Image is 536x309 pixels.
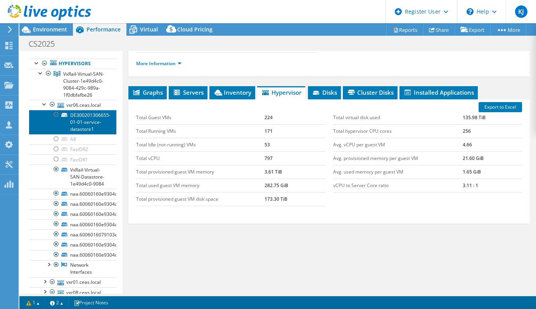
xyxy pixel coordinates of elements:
td: 797 [265,151,325,165]
a: Project Notes [68,298,114,307]
a: Share [423,24,455,36]
td: 135.98 TiB [463,111,522,125]
a: naa.60060160e9304c00b6ae845c7bc98eab [29,199,116,209]
td: Total Running VMs [136,124,265,138]
td: vCPU to Server Core ratio [333,179,463,192]
td: Avg. provisioned memory per guest VM [333,151,463,165]
span: Servers [173,89,204,96]
td: 21.60 GiB [463,151,522,165]
span: Inventory [213,89,251,96]
td: 173.30 TiB [265,192,325,206]
span: Performance [86,26,121,33]
h1: CS2025 [25,40,67,48]
span: Graphs [132,89,163,96]
span: Disks [312,89,337,96]
td: Avg. vCPU per guest VM [333,138,463,151]
td: 282.75 GiB [265,179,325,192]
td: Total vCPU [136,151,265,165]
td: 171 [265,124,325,138]
a: FastDR1 [29,154,116,165]
a: 1 [21,298,45,307]
a: A8 [29,134,116,144]
a: vxr06.ceas.local [29,100,116,110]
a: naa.60060160e9304c00b4ae845c85a71e6c [29,240,116,250]
td: 1.65 GiB [463,165,522,179]
a: More Information [136,60,182,67]
td: 3.11 : 1 [463,179,522,192]
a: Network Interfaces [29,260,116,277]
td: 4.66 [463,138,522,151]
td: Total Guest VMs [136,111,265,125]
td: Total hypervisor CPU cores [333,124,463,138]
span: Virtual [140,26,158,33]
td: 3.61 TiB [265,165,325,179]
a: VxRail-Virtual-SAN-Datastore-1e49d4c0-9084 [29,165,116,189]
span: Cluster Disks [347,89,394,96]
td: 53 [265,138,325,151]
span: Environment [33,26,67,33]
a: vxr01.ceas.local [29,277,116,287]
td: Total provisioned guest VM disk space [136,192,265,206]
a: VxRail-Virtual-SAN-Cluster-1e49d4c0-9084-429c-989a-1f0dbfafbe26 [29,69,116,100]
span: Cloud Pricing [177,26,213,33]
span: VxRail-Virtual-SAN-Cluster-1e49d4c0-9084-429c-989a-1f0dbfafbe26 [63,71,104,98]
a: Export to Excel [479,102,522,112]
td: Total virtual disk used [333,111,463,125]
a: naa.60060160e9304c00b3ae845c113a6b25 [29,209,116,219]
a: naa.60060160e9304c00b9ae845c5d7dcc97 [29,250,116,260]
td: Total used guest VM memory [136,179,265,192]
a: Export [455,24,491,36]
td: 224 [265,111,325,125]
td: Avg. used memory per guest VM [333,165,463,179]
svg: \n [467,8,474,15]
td: Total Idle (not-running) VMs [136,138,265,151]
a: 2 [45,298,69,307]
span: Installed Applications [403,89,474,96]
a: vxr08.ceas.local [29,287,116,297]
a: naa.60060160e9304c00b5ae845c676543fd [29,189,116,199]
span: KJ [515,5,527,18]
a: Reports [386,24,424,36]
a: DE300201306655-01-01-service-datastore1 [29,110,116,134]
a: More [490,24,526,36]
a: naa.60060160e9304c00b8ae845c3fb0f773 [29,219,116,229]
td: Total provisioned guest VM memory [136,165,265,179]
a: naa.6006016079103e0041db9f62f651eb11 [29,229,116,240]
span: Hypervisor [261,89,301,96]
td: 256 [463,124,522,138]
a: FastDR2 [29,144,116,154]
a: Hypervisors [29,59,116,69]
